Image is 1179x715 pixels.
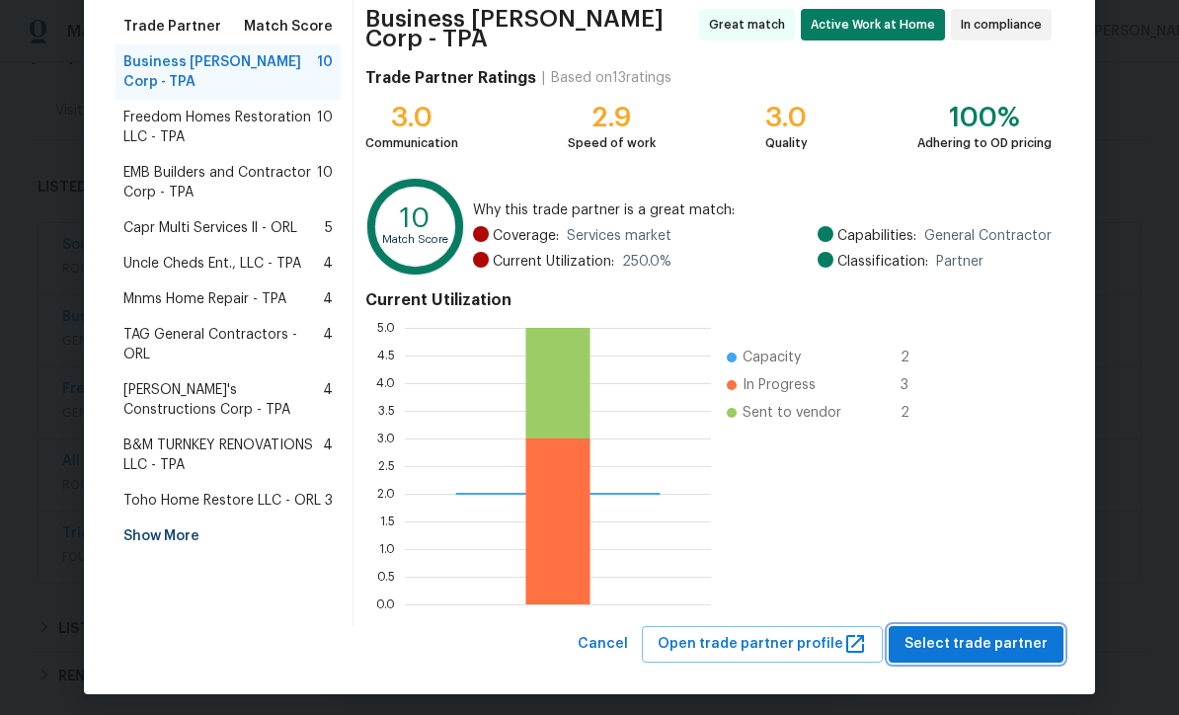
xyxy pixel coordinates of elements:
div: | [536,68,551,88]
span: Business [PERSON_NAME] Corp - TPA [365,9,693,48]
h4: Trade Partner Ratings [365,68,536,88]
text: 2.5 [378,460,395,472]
span: Why this trade partner is a great match: [473,200,1052,220]
span: Uncle Cheds Ent., LLC - TPA [123,254,301,274]
text: Match Score [382,234,448,245]
span: 4 [323,254,333,274]
div: 100% [917,108,1052,127]
span: Mnms Home Repair - TPA [123,289,286,309]
span: Classification: [837,252,928,272]
span: Cancel [578,632,628,657]
button: Open trade partner profile [642,626,883,663]
div: Show More [116,518,341,554]
div: Based on 13 ratings [551,68,671,88]
span: Trade Partner [123,17,221,37]
span: EMB Builders and Contractor Corp - TPA [123,163,317,202]
div: 2.9 [568,108,656,127]
span: Capacity [743,348,801,367]
text: 1.5 [380,516,395,527]
button: Cancel [570,626,636,663]
span: [PERSON_NAME]'s Constructions Corp - TPA [123,380,323,420]
span: 3 [325,491,333,511]
span: B&M TURNKEY RENOVATIONS LLC - TPA [123,436,323,475]
span: In compliance [961,15,1050,35]
div: 3.0 [365,108,458,127]
span: Current Utilization: [493,252,614,272]
button: Select trade partner [889,626,1063,663]
span: Great match [709,15,793,35]
span: 4 [323,325,333,364]
span: TAG General Contractors - ORL [123,325,323,364]
span: Sent to vendor [743,403,841,423]
text: 3.5 [378,405,395,417]
text: 2.0 [377,488,395,500]
div: Adhering to OD pricing [917,133,1052,153]
div: 3.0 [765,108,808,127]
span: 2 [901,403,932,423]
text: 10 [400,204,431,232]
text: 1.0 [379,543,395,555]
span: 10 [317,52,333,92]
span: Select trade partner [904,632,1048,657]
span: Freedom Homes Restoration LLC - TPA [123,108,317,147]
div: Communication [365,133,458,153]
span: Open trade partner profile [658,632,867,657]
span: 4 [323,380,333,420]
text: 4.5 [377,350,395,361]
span: 2 [901,348,932,367]
span: Toho Home Restore LLC - ORL [123,491,321,511]
span: In Progress [743,375,816,395]
text: 0.5 [377,571,395,583]
text: 4.0 [376,377,395,389]
div: Quality [765,133,808,153]
span: Business [PERSON_NAME] Corp - TPA [123,52,317,92]
span: Partner [936,252,983,272]
span: 4 [323,289,333,309]
text: 3.0 [377,433,395,444]
span: 4 [323,436,333,475]
span: Capabilities: [837,226,916,246]
span: Coverage: [493,226,559,246]
text: 0.0 [376,598,395,610]
span: Active Work at Home [811,15,943,35]
text: 5.0 [377,322,395,334]
span: 250.0 % [622,252,671,272]
span: General Contractor [924,226,1052,246]
span: 3 [901,375,932,395]
div: Speed of work [568,133,656,153]
span: Services market [567,226,671,246]
span: 10 [317,163,333,202]
span: 5 [325,218,333,238]
span: 10 [317,108,333,147]
span: Capr Multi Services ll - ORL [123,218,297,238]
span: Match Score [244,17,333,37]
h4: Current Utilization [365,290,1052,310]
